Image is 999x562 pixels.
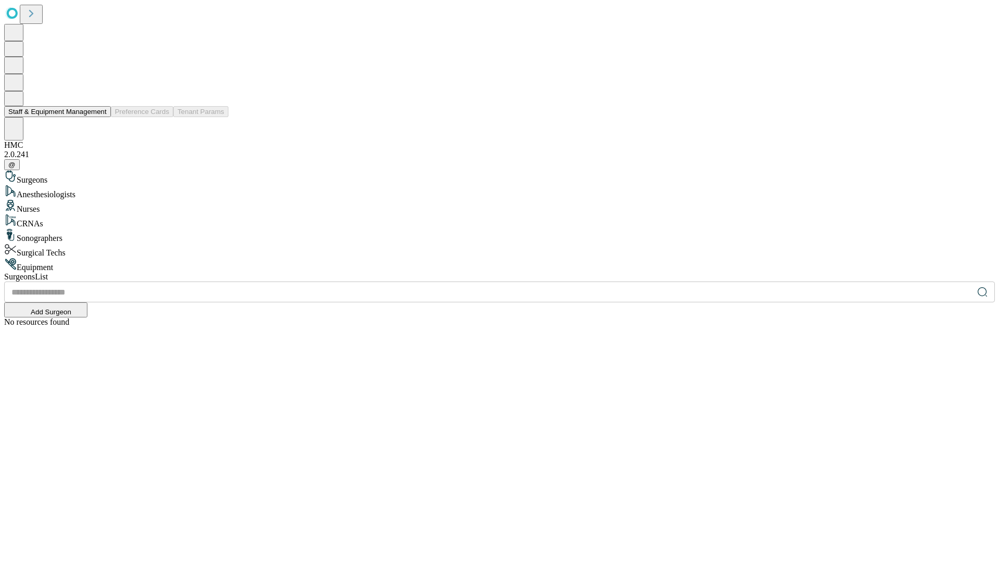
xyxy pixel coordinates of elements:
[111,106,173,117] button: Preference Cards
[4,272,995,282] div: Surgeons List
[4,199,995,214] div: Nurses
[4,106,111,117] button: Staff & Equipment Management
[4,302,87,317] button: Add Surgeon
[4,170,995,185] div: Surgeons
[4,140,995,150] div: HMC
[8,161,16,169] span: @
[4,214,995,228] div: CRNAs
[4,317,995,327] div: No resources found
[4,159,20,170] button: @
[4,258,995,272] div: Equipment
[173,106,228,117] button: Tenant Params
[4,228,995,243] div: Sonographers
[31,308,71,316] span: Add Surgeon
[4,185,995,199] div: Anesthesiologists
[4,150,995,159] div: 2.0.241
[4,243,995,258] div: Surgical Techs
